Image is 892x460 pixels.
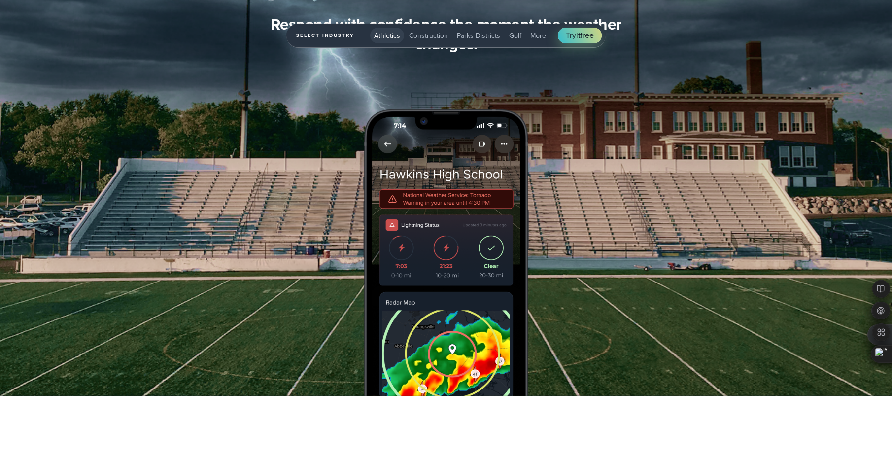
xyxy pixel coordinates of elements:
span: More [530,31,546,41]
button: Athletics [370,28,404,43]
h3: Respond with confidence the moment the weather changes. [257,14,635,54]
button: More [526,28,550,43]
a: Tryitfree [558,28,601,43]
button: Golf [505,28,525,43]
button: Construction [405,28,452,43]
span: Try free [566,30,593,41]
span: Athletics [374,31,400,41]
button: Parks Districts [453,28,504,43]
span: Golf [509,31,521,41]
span: it [576,30,581,41]
span: Select Industry [296,30,362,41]
span: Construction [409,31,448,41]
span: Parks Districts [457,31,500,41]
